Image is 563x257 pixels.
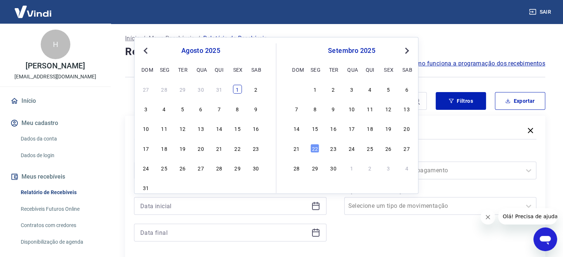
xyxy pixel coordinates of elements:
[233,85,242,94] div: Choose sexta-feira, 1 de agosto de 2025
[366,104,375,113] div: Choose quinta-feira, 11 de setembro de 2025
[233,163,242,172] div: Choose sexta-feira, 29 de agosto de 2025
[291,46,412,55] div: setembro 2025
[251,124,260,133] div: Choose sábado, 16 de agosto de 2025
[9,0,57,23] img: Vindi
[143,34,145,43] p: /
[203,34,267,43] p: Relatório de Recebíveis
[347,85,356,94] div: Choose quarta-feira, 3 de setembro de 2025
[215,163,224,172] div: Choose quinta-feira, 28 de agosto de 2025
[18,131,102,146] a: Dados da conta
[311,124,319,133] div: Choose segunda-feira, 15 de setembro de 2025
[26,62,85,70] p: [PERSON_NAME]
[9,93,102,109] a: Início
[292,124,301,133] div: Choose domingo, 14 de setembro de 2025
[233,144,242,153] div: Choose sexta-feira, 22 de agosto de 2025
[140,227,308,238] input: Data final
[18,234,102,250] a: Disponibilização de agenda
[125,44,545,59] h4: Relatório de Recebíveis
[329,104,338,113] div: Choose terça-feira, 9 de setembro de 2025
[384,144,393,153] div: Choose sexta-feira, 26 de setembro de 2025
[292,85,301,94] div: Choose domingo, 31 de agosto de 2025
[402,124,411,133] div: Choose sábado, 20 de setembro de 2025
[18,148,102,163] a: Dados de login
[366,124,375,133] div: Choose quinta-feira, 18 de setembro de 2025
[291,84,412,173] div: month 2025-09
[347,163,356,172] div: Choose quarta-feira, 1 de outubro de 2025
[384,163,393,172] div: Choose sexta-feira, 3 de outubro de 2025
[215,144,224,153] div: Choose quinta-feira, 21 de agosto de 2025
[4,5,62,11] span: Olá! Precisa de ajuda?
[251,144,260,153] div: Choose sábado, 23 de agosto de 2025
[251,104,260,113] div: Choose sábado, 9 de agosto de 2025
[141,124,150,133] div: Choose domingo, 10 de agosto de 2025
[402,144,411,153] div: Choose sábado, 27 de setembro de 2025
[215,183,224,192] div: Choose quinta-feira, 4 de setembro de 2025
[329,124,338,133] div: Choose terça-feira, 16 de setembro de 2025
[140,84,261,193] div: month 2025-08
[215,104,224,113] div: Choose quinta-feira, 7 de agosto de 2025
[384,65,393,74] div: sex
[329,65,338,74] div: ter
[149,34,195,43] a: Meus Recebíveis
[366,144,375,153] div: Choose quinta-feira, 25 de setembro de 2025
[141,104,150,113] div: Choose domingo, 3 de agosto de 2025
[18,218,102,233] a: Contratos com credores
[366,65,375,74] div: qui
[329,85,338,94] div: Choose terça-feira, 2 de setembro de 2025
[233,104,242,113] div: Choose sexta-feira, 8 de agosto de 2025
[384,124,393,133] div: Choose sexta-feira, 19 de setembro de 2025
[346,151,535,160] label: Forma de Pagamento
[480,210,495,224] iframe: Fechar mensagem
[215,85,224,94] div: Choose quinta-feira, 31 de julho de 2025
[498,208,557,224] iframe: Mensagem da empresa
[14,73,96,81] p: [EMAIL_ADDRESS][DOMAIN_NAME]
[402,46,411,55] button: Next Month
[251,65,260,74] div: sab
[347,124,356,133] div: Choose quarta-feira, 17 de setembro de 2025
[495,92,545,110] button: Exportar
[292,144,301,153] div: Choose domingo, 21 de setembro de 2025
[178,183,187,192] div: Choose terça-feira, 2 de setembro de 2025
[141,85,150,94] div: Choose domingo, 27 de julho de 2025
[196,65,205,74] div: qua
[527,5,554,19] button: Sair
[198,34,200,43] p: /
[141,65,150,74] div: dom
[402,65,411,74] div: sab
[311,144,319,153] div: Choose segunda-feira, 22 de setembro de 2025
[384,85,393,94] div: Choose sexta-feira, 5 de setembro de 2025
[160,163,169,172] div: Choose segunda-feira, 25 de agosto de 2025
[160,183,169,192] div: Choose segunda-feira, 1 de setembro de 2025
[160,124,169,133] div: Choose segunda-feira, 11 de agosto de 2025
[311,85,319,94] div: Choose segunda-feira, 1 de setembro de 2025
[347,104,356,113] div: Choose quarta-feira, 10 de setembro de 2025
[251,163,260,172] div: Choose sábado, 30 de agosto de 2025
[436,92,486,110] button: Filtros
[402,104,411,113] div: Choose sábado, 13 de setembro de 2025
[215,124,224,133] div: Choose quinta-feira, 14 de agosto de 2025
[141,183,150,192] div: Choose domingo, 31 de agosto de 2025
[366,163,375,172] div: Choose quinta-feira, 2 de outubro de 2025
[292,65,301,74] div: dom
[311,65,319,74] div: seg
[292,104,301,113] div: Choose domingo, 7 de setembro de 2025
[141,144,150,153] div: Choose domingo, 17 de agosto de 2025
[384,104,393,113] div: Choose sexta-feira, 12 de setembro de 2025
[160,65,169,74] div: seg
[196,104,205,113] div: Choose quarta-feira, 6 de agosto de 2025
[533,227,557,251] iframe: Botão para abrir a janela de mensagens
[311,163,319,172] div: Choose segunda-feira, 29 de setembro de 2025
[18,185,102,200] a: Relatório de Recebíveis
[125,34,140,43] p: Início
[329,163,338,172] div: Choose terça-feira, 30 de setembro de 2025
[402,85,411,94] div: Choose sábado, 6 de setembro de 2025
[178,85,187,94] div: Choose terça-feira, 29 de julho de 2025
[233,183,242,192] div: Choose sexta-feira, 5 de setembro de 2025
[329,144,338,153] div: Choose terça-feira, 23 de setembro de 2025
[392,59,545,68] span: Saiba como funciona a programação dos recebimentos
[251,85,260,94] div: Choose sábado, 2 de agosto de 2025
[215,65,224,74] div: qui
[366,85,375,94] div: Choose quinta-feira, 4 de setembro de 2025
[196,163,205,172] div: Choose quarta-feira, 27 de agosto de 2025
